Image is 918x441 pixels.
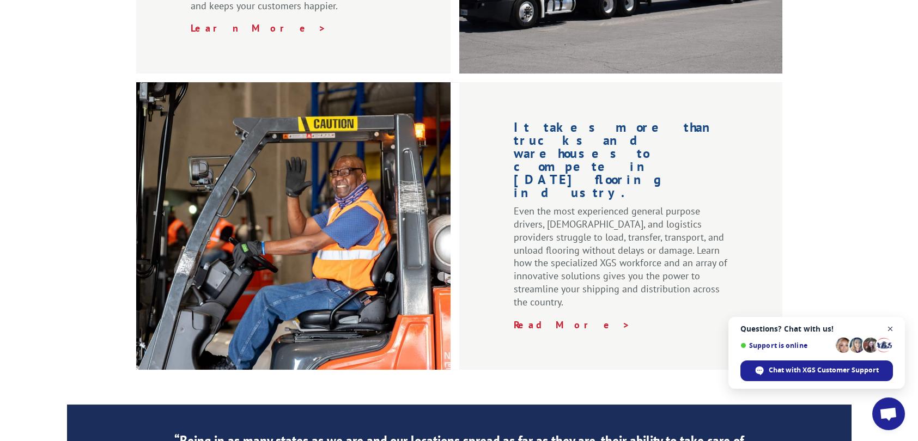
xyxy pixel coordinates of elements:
[514,121,728,205] h1: It takes more than trucks and warehouses to compete in [DATE] flooring industry.
[769,365,879,375] span: Chat with XGS Customer Support
[514,318,630,331] a: Read More >
[740,341,832,350] span: Support is online
[514,205,728,318] p: Even the most experienced general purpose drivers, [DEMOGRAPHIC_DATA], and logistics providers st...
[740,324,893,333] span: Questions? Chat with us!
[191,22,326,34] a: Learn More >
[872,397,905,430] a: Open chat
[740,360,893,381] span: Chat with XGS Customer Support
